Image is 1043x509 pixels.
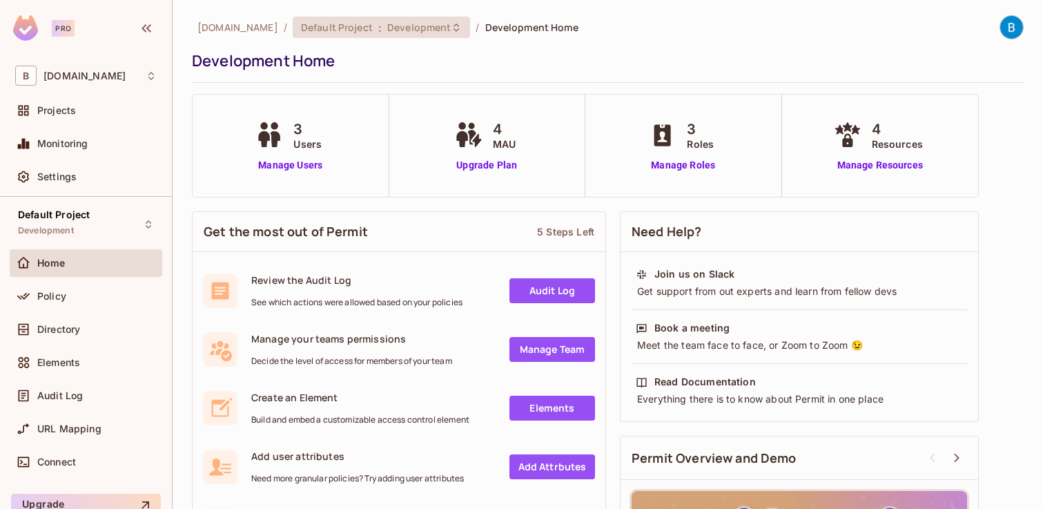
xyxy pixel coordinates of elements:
span: Manage your teams permissions [251,332,452,345]
a: Manage Resources [830,158,930,173]
a: Audit Log [509,278,595,303]
span: URL Mapping [37,423,101,434]
span: Get the most out of Permit [204,223,368,240]
span: Workspace: buckstop.com [43,70,126,81]
span: 3 [687,119,714,140]
span: Connect [37,457,76,468]
span: 3 [293,119,322,140]
span: Permit Overview and Demo [632,450,797,467]
a: Elements [509,396,595,421]
span: See which actions were allowed based on your policies [251,297,462,308]
span: Audit Log [37,390,83,401]
span: Policy [37,291,66,302]
span: Resources [872,137,923,151]
div: 5 Steps Left [537,225,594,238]
div: Get support from out experts and learn from fellow devs [636,285,963,298]
div: Everything there is to know about Permit in one place [636,392,963,406]
span: Roles [687,137,714,151]
div: Meet the team face to face, or Zoom to Zoom 😉 [636,338,963,352]
li: / [284,21,287,34]
div: Development Home [192,50,1017,71]
span: Default Project [301,21,373,34]
span: Development [387,21,451,34]
span: Development Home [485,21,578,34]
div: Book a meeting [654,321,730,335]
div: Join us on Slack [654,267,734,281]
span: Need Help? [632,223,702,240]
span: 4 [872,119,923,140]
span: MAU [493,137,516,151]
span: Need more granular policies? Try adding user attributes [251,473,464,484]
span: the active workspace [197,21,278,34]
li: / [476,21,479,34]
span: Build and embed a customizable access control element [251,414,469,425]
span: B [15,66,37,86]
span: Monitoring [37,138,88,149]
span: 4 [493,119,516,140]
img: Bradley Herrup [1000,16,1023,39]
span: Development [18,225,74,236]
a: Manage Team [509,337,595,362]
span: Projects [37,105,76,116]
div: Read Documentation [654,375,756,389]
a: Upgrade Plan [451,158,523,173]
span: Add user attributes [251,450,464,463]
span: Elements [37,357,80,368]
img: SReyMgAAAABJRU5ErkJggg== [13,15,38,41]
span: Users [293,137,322,151]
a: Add Attrbutes [509,454,595,479]
span: Settings [37,171,77,182]
span: Default Project [18,209,90,220]
span: Create an Element [251,391,469,404]
span: Directory [37,324,80,335]
span: Decide the level of access for members of your team [251,356,452,367]
span: : [378,22,382,33]
span: Home [37,258,66,269]
span: Review the Audit Log [251,273,462,287]
a: Manage Roles [645,158,721,173]
a: Manage Users [252,158,329,173]
div: Pro [52,20,75,37]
